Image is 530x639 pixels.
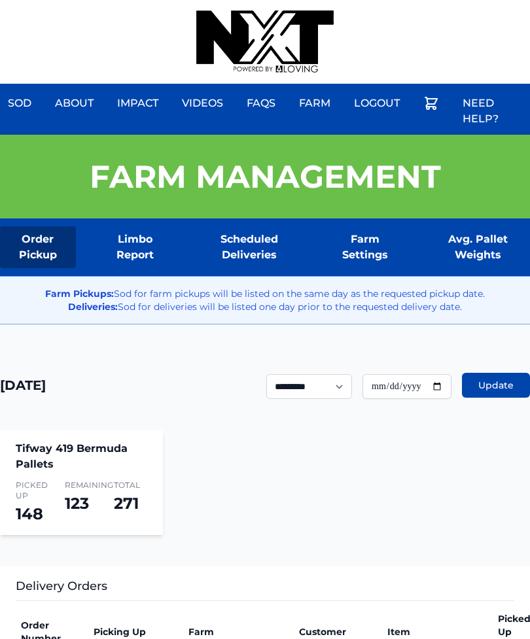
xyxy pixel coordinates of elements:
[194,226,304,268] a: Scheduled Deliveries
[16,577,514,601] h3: Delivery Orders
[90,161,441,192] h1: Farm Management
[65,494,89,513] span: 123
[455,88,530,135] a: Need Help?
[16,480,49,501] span: Picked Up
[114,480,147,491] span: Total
[196,10,334,73] img: nextdaysod.com Logo
[325,226,404,268] a: Farm Settings
[174,88,231,119] a: Videos
[109,88,166,119] a: Impact
[239,88,283,119] a: FAQs
[425,226,530,268] a: Avg. Pallet Weights
[16,504,43,523] span: 148
[462,373,530,398] button: Update
[65,480,98,491] span: Remaining
[97,226,174,268] a: Limbo Report
[114,494,139,513] span: 271
[291,88,338,119] a: Farm
[45,288,114,300] strong: Farm Pickups:
[16,441,147,472] h4: Tifway 419 Bermuda Pallets
[47,88,101,119] a: About
[346,88,408,119] a: Logout
[68,301,118,313] strong: Deliveries:
[478,379,514,392] span: Update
